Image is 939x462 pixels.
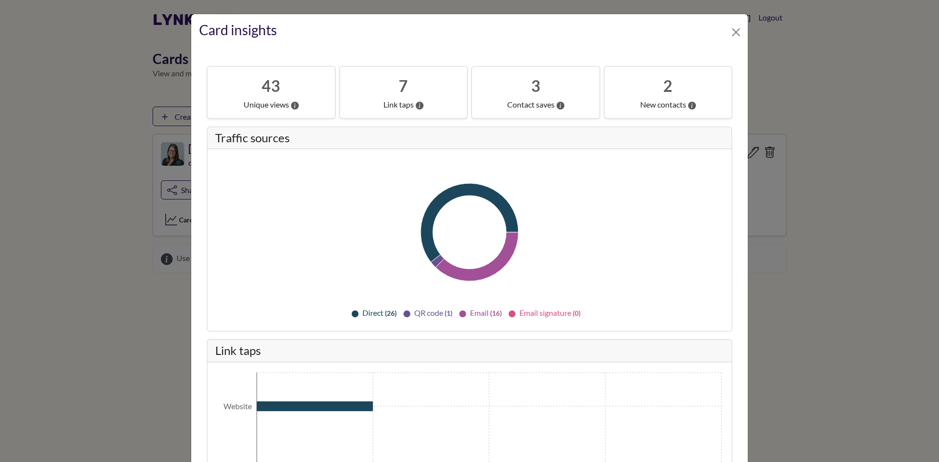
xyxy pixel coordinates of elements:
span: 7 [348,74,460,98]
small: ( 26 ) [385,309,397,317]
span: Direct [360,307,399,319]
span: 43 [215,74,327,98]
small: ( 0 ) [573,309,581,317]
h4: Unique views [244,100,289,109]
button: Close [728,24,744,40]
small: ( 16 ) [490,309,502,317]
span: Email signature [517,307,582,319]
span: QR code [412,307,454,319]
span: Email [468,307,504,319]
h4: New contacts [640,100,686,109]
h3: Link taps [207,340,732,362]
small: ( 1 ) [445,309,452,317]
span: 2 [612,74,724,98]
h4: Link taps [383,100,414,109]
h3: Card insights [199,22,277,39]
h4: Contact saves [507,100,555,109]
h3: Traffic sources [207,127,732,150]
tspan: Website [224,401,252,411]
span: 3 [480,74,592,98]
